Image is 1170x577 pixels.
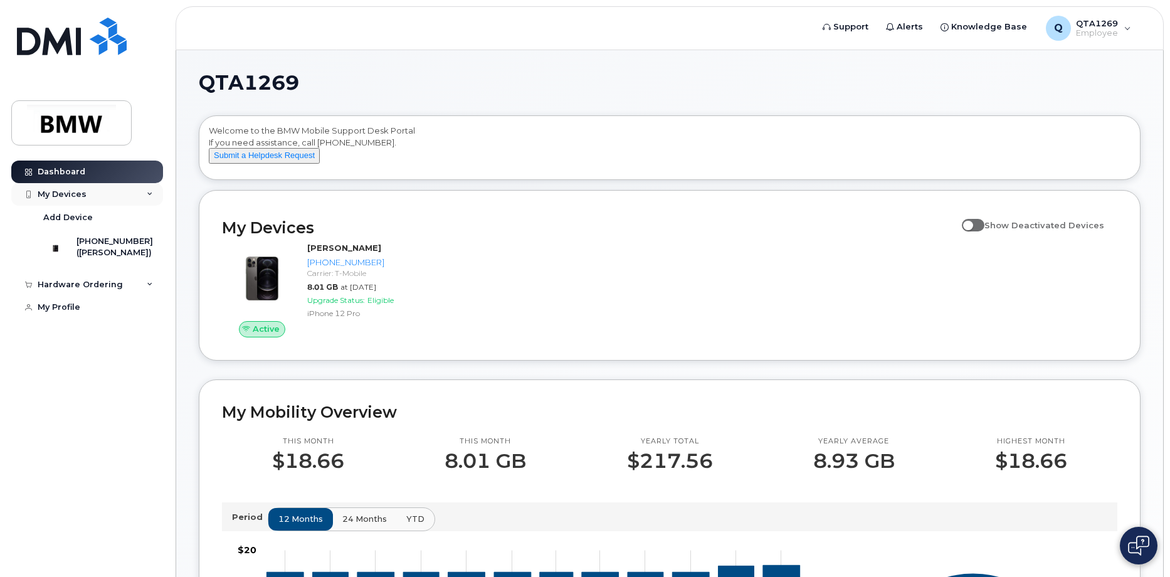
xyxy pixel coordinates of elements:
[272,437,344,447] p: This month
[962,213,972,223] input: Show Deactivated Devices
[209,148,320,164] button: Submit a Helpdesk Request
[272,450,344,472] p: $18.66
[232,248,292,309] img: image20231002-3703462-zcwrqf.jpeg
[627,450,713,472] p: $217.56
[995,437,1067,447] p: Highest month
[238,544,256,556] tspan: $20
[232,511,268,523] p: Period
[209,150,320,160] a: Submit a Helpdesk Request
[984,220,1104,230] span: Show Deactivated Devices
[222,242,435,337] a: Active[PERSON_NAME][PHONE_NUMBER]Carrier: T-Mobile8.01 GBat [DATE]Upgrade Status:EligibleiPhone 1...
[222,218,956,237] h2: My Devices
[813,437,895,447] p: Yearly average
[307,308,430,319] div: iPhone 12 Pro
[445,450,526,472] p: 8.01 GB
[445,437,526,447] p: This month
[367,295,394,305] span: Eligible
[222,403,1117,421] h2: My Mobility Overview
[995,450,1067,472] p: $18.66
[307,268,430,278] div: Carrier: T-Mobile
[307,295,365,305] span: Upgrade Status:
[307,243,381,253] strong: [PERSON_NAME]
[813,450,895,472] p: 8.93 GB
[199,73,299,92] span: QTA1269
[406,513,424,525] span: YTD
[209,125,1130,175] div: Welcome to the BMW Mobile Support Desk Portal If you need assistance, call [PHONE_NUMBER].
[307,282,338,292] span: 8.01 GB
[340,282,376,292] span: at [DATE]
[253,323,280,335] span: Active
[342,513,387,525] span: 24 months
[307,257,430,268] div: [PHONE_NUMBER]
[1128,536,1149,556] img: Open chat
[627,437,713,447] p: Yearly total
